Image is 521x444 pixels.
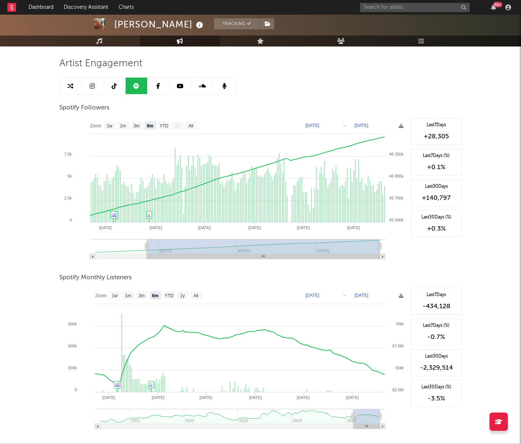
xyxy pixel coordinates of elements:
[114,18,205,30] div: [PERSON_NAME]
[395,366,403,370] text: 65M
[415,363,458,372] div: -2,329,514
[138,293,145,298] text: 3m
[59,273,132,282] span: Spotify Monthly Listeners
[99,225,112,230] text: [DATE]
[415,122,458,128] div: Last 7 Days
[125,293,131,298] text: 1m
[159,123,168,128] text: YTD
[74,388,77,392] text: 0
[120,123,126,128] text: 1m
[112,293,118,298] text: 1w
[175,123,180,128] text: 1y
[68,344,77,348] text: 600k
[342,293,346,298] text: →
[68,322,77,326] text: 900k
[415,333,458,342] div: -0.7 %
[152,293,158,298] text: 6m
[305,123,319,128] text: [DATE]
[112,212,115,217] a: ♫
[415,194,458,202] div: +140,797
[415,322,458,329] div: Last 7 Days (%)
[152,395,164,400] text: [DATE]
[297,395,309,400] text: [DATE]
[415,163,458,172] div: +0.1 %
[342,123,346,128] text: →
[389,152,403,156] text: 46 250k
[107,123,112,128] text: 1w
[415,384,458,391] div: Last 30 Days (%)
[116,382,119,387] a: ♫
[164,293,173,298] text: YTD
[102,395,115,400] text: [DATE]
[68,366,77,370] text: 300k
[148,212,150,217] a: ♫
[415,302,458,311] div: -434,128
[133,123,139,128] text: 3m
[415,353,458,360] div: Last 30 Days
[59,59,142,68] span: Artist Engagement
[95,293,107,298] text: Zoom
[193,293,198,298] text: All
[415,394,458,403] div: -3.5 %
[415,214,458,221] div: Last 30 Days (%)
[214,18,260,29] button: Tracking
[354,293,368,298] text: [DATE]
[415,224,458,233] div: +0.3 %
[389,218,403,222] text: 45 500k
[59,104,109,112] span: Spotify Followers
[248,225,261,230] text: [DATE]
[395,322,403,326] text: 70M
[415,153,458,159] div: Last 7 Days (%)
[67,174,72,178] text: 5k
[347,225,360,230] text: [DATE]
[113,212,116,217] a: ♫
[69,218,71,222] text: 0
[249,395,262,400] text: [DATE]
[392,388,403,392] text: 62.5M
[392,344,403,348] text: 67.5M
[188,123,193,128] text: All
[491,4,496,10] button: 99+
[297,225,310,230] text: [DATE]
[90,123,101,128] text: Zoom
[147,123,153,128] text: 6m
[346,395,359,400] text: [DATE]
[389,174,403,178] text: 46 000k
[115,382,118,387] a: ♫
[415,132,458,141] div: +28,305
[305,293,319,298] text: [DATE]
[180,293,185,298] text: 1y
[198,225,211,230] text: [DATE]
[150,382,153,387] a: ♫
[415,183,458,190] div: Last 30 Days
[200,395,212,400] text: [DATE]
[415,292,458,298] div: Last 7 Days
[64,196,72,200] text: 2.5k
[493,2,502,7] div: 99 +
[354,123,368,128] text: [DATE]
[149,225,162,230] text: [DATE]
[64,152,72,156] text: 7.5k
[389,196,403,200] text: 45 750k
[360,3,470,12] input: Search for artists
